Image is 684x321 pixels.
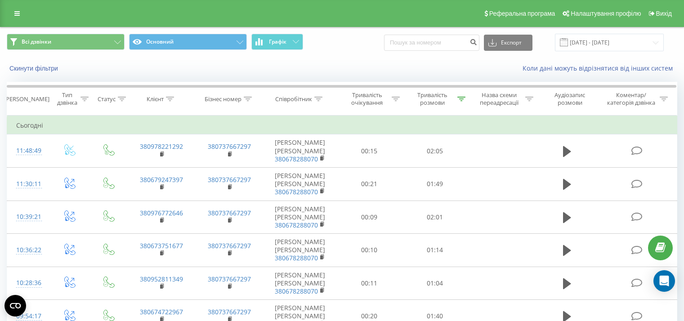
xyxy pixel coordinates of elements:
[264,234,337,267] td: [PERSON_NAME] [PERSON_NAME]
[7,34,125,50] button: Всі дзвінки
[402,167,467,201] td: 01:49
[140,175,183,184] a: 380679247397
[402,134,467,168] td: 02:05
[275,287,318,295] a: 380678288070
[275,95,312,103] div: Співробітник
[275,221,318,229] a: 380678288070
[275,155,318,163] a: 380678288070
[337,167,402,201] td: 00:21
[264,167,337,201] td: [PERSON_NAME] [PERSON_NAME]
[4,295,26,317] button: Open CMP widget
[208,241,251,250] a: 380737667297
[571,10,641,17] span: Налаштування профілю
[208,175,251,184] a: 380737667297
[140,275,183,283] a: 380952811349
[208,308,251,316] a: 380737667297
[7,116,677,134] td: Сьогодні
[484,35,532,51] button: Експорт
[264,201,337,234] td: [PERSON_NAME] [PERSON_NAME]
[337,201,402,234] td: 00:09
[337,234,402,267] td: 00:10
[16,208,40,226] div: 10:39:21
[605,91,657,107] div: Коментар/категорія дзвінка
[98,95,116,103] div: Статус
[22,38,51,45] span: Всі дзвінки
[410,91,455,107] div: Тривалість розмови
[140,142,183,151] a: 380978221292
[264,267,337,300] td: [PERSON_NAME] [PERSON_NAME]
[337,267,402,300] td: 00:11
[402,267,467,300] td: 01:04
[147,95,164,103] div: Клієнт
[140,209,183,217] a: 380976772646
[489,10,555,17] span: Реферальна програма
[16,175,40,193] div: 11:30:11
[523,64,677,72] a: Коли дані можуть відрізнятися вiд інших систем
[656,10,672,17] span: Вихід
[129,34,247,50] button: Основний
[476,91,523,107] div: Назва схеми переадресації
[544,91,596,107] div: Аудіозапис розмови
[205,95,241,103] div: Бізнес номер
[275,187,318,196] a: 380678288070
[251,34,303,50] button: Графік
[269,39,286,45] span: Графік
[402,201,467,234] td: 02:01
[57,91,78,107] div: Тип дзвінка
[337,134,402,168] td: 00:15
[7,64,63,72] button: Скинути фільтри
[16,241,40,259] div: 10:36:22
[384,35,479,51] input: Пошук за номером
[140,241,183,250] a: 380673751677
[264,134,337,168] td: [PERSON_NAME] [PERSON_NAME]
[16,274,40,292] div: 10:28:36
[16,142,40,160] div: 11:48:49
[208,275,251,283] a: 380737667297
[140,308,183,316] a: 380674722967
[208,209,251,217] a: 380737667297
[402,234,467,267] td: 01:14
[653,270,675,292] div: Open Intercom Messenger
[4,95,49,103] div: [PERSON_NAME]
[345,91,390,107] div: Тривалість очікування
[275,254,318,262] a: 380678288070
[208,142,251,151] a: 380737667297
